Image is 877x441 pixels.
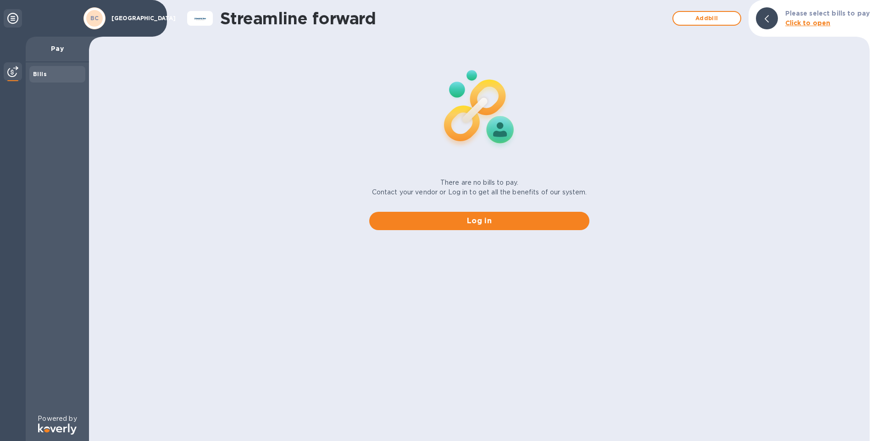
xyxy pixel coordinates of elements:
[111,15,157,22] p: [GEOGRAPHIC_DATA]
[672,11,741,26] button: Addbill
[681,13,733,24] span: Add bill
[33,71,47,77] b: Bills
[38,414,77,424] p: Powered by
[377,215,582,226] span: Log in
[38,424,77,435] img: Logo
[90,15,99,22] b: BC
[369,212,589,230] button: Log in
[785,19,831,27] b: Click to open
[220,9,668,28] h1: Streamline forward
[33,44,82,53] p: Pay
[785,10,870,17] b: Please select bills to pay
[372,178,587,197] p: There are no bills to pay. Contact your vendor or Log in to get all the benefits of our system.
